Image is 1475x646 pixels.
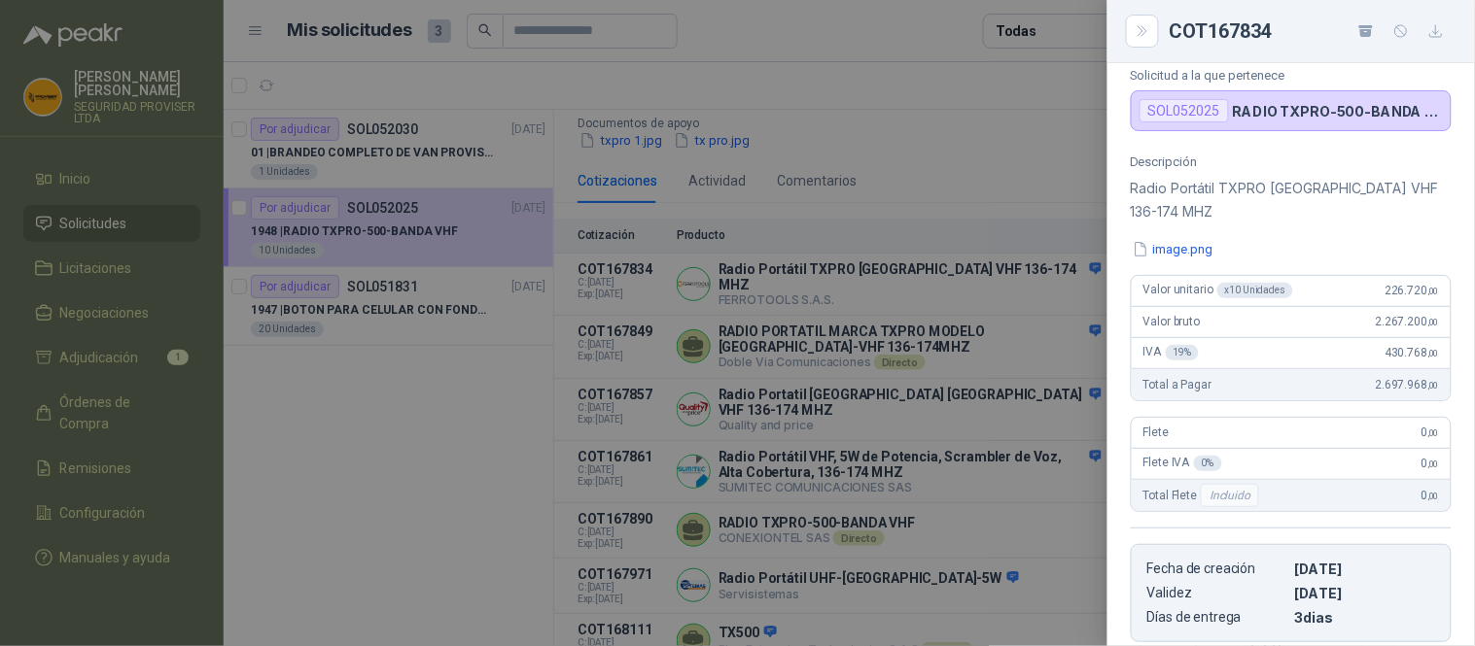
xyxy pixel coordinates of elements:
span: Total a Pagar [1143,378,1212,391]
span: ,00 [1427,427,1439,438]
p: Solicitud a la que pertenece [1131,68,1452,83]
div: x 10 Unidades [1217,283,1293,298]
span: 2.267.200 [1376,315,1439,328]
span: ,00 [1427,286,1439,296]
p: Radio Portátil TXPRO [GEOGRAPHIC_DATA] VHF 136-174 MHZ [1131,177,1452,223]
button: Close [1131,19,1154,43]
p: [DATE] [1295,561,1435,577]
span: ,00 [1427,459,1439,469]
span: ,00 [1427,317,1439,327]
div: Incluido [1201,484,1259,507]
p: Fecha de creación [1147,561,1287,577]
div: 0 % [1194,456,1222,471]
div: 19 % [1166,345,1200,360]
span: Flete [1143,425,1169,439]
span: Valor bruto [1143,315,1200,328]
span: Valor unitario [1143,283,1293,298]
span: 430.768 [1385,346,1439,359]
p: Días de entrega [1147,609,1287,626]
span: ,00 [1427,380,1439,391]
span: 2.697.968 [1376,378,1439,391]
span: IVA [1143,345,1199,360]
span: 0 [1422,457,1439,470]
span: ,00 [1427,348,1439,358]
div: COT167834 [1170,16,1452,47]
span: 0 [1422,489,1439,502]
span: ,00 [1427,491,1439,501]
span: Flete IVA [1143,456,1222,471]
p: Validez [1147,585,1287,601]
p: 3 dias [1295,609,1435,626]
span: 0 [1422,425,1439,439]
span: Total Flete [1143,484,1263,507]
p: Descripción [1131,154,1452,169]
span: 226.720 [1385,284,1439,297]
div: SOL052025 [1140,99,1229,122]
p: [DATE] [1295,585,1435,601]
button: image.png [1131,239,1215,259]
p: RADIO TXPRO-500-BANDA VHF [1233,103,1443,119]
